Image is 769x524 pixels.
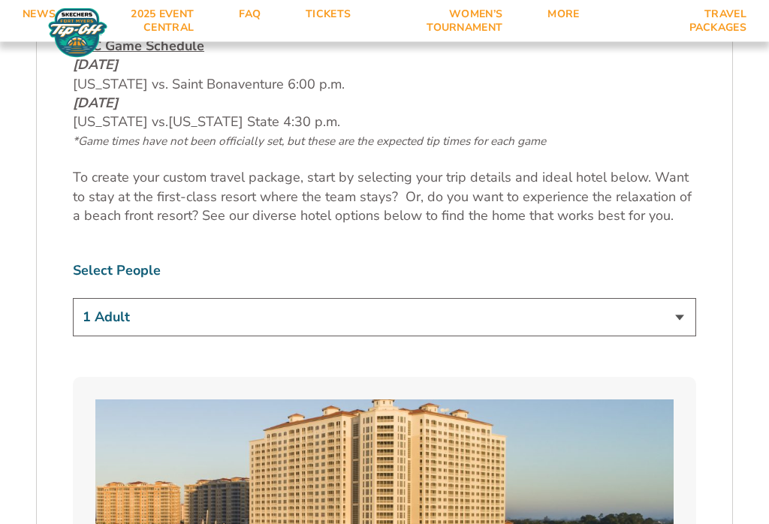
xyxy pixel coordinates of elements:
span: *Game times have not been officially set, but these are the expected tip times for each game [73,134,546,149]
u: UNC Game Schedule [73,38,204,56]
span: vs. [152,113,168,131]
span: [US_STATE] State 4:30 p.m. [168,113,340,131]
p: To create your custom travel package, start by selecting your trip details and ideal hotel below.... [73,169,696,226]
p: [US_STATE] vs. Saint Bonaventure 6:00 p.m. [US_STATE] [73,38,696,151]
label: Select People [73,262,696,281]
em: [DATE] [73,95,118,113]
em: [DATE] [73,56,118,74]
